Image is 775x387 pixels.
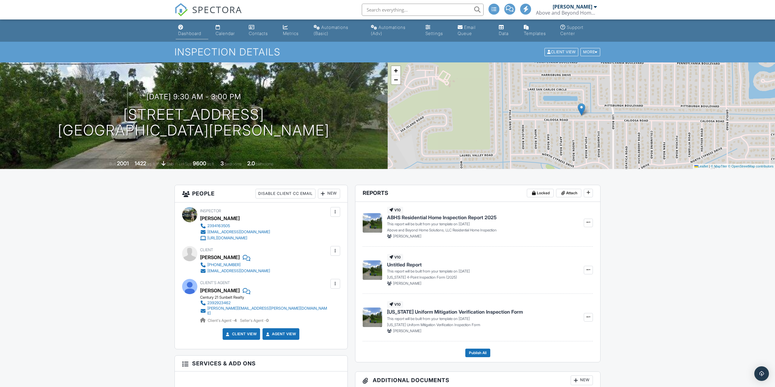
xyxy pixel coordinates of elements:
div: Contacts [249,31,268,36]
h1: [STREET_ADDRESS] [GEOGRAPHIC_DATA][PERSON_NAME] [58,107,329,139]
span: SPECTORA [192,3,242,16]
div: [PERSON_NAME] [200,253,240,262]
span: Built [109,162,116,166]
img: Marker [578,103,585,116]
span: Client's Agent - [208,318,238,323]
span: sq.ft. [207,162,215,166]
div: Settings [425,31,443,36]
div: New [318,189,340,199]
div: 3 [220,160,224,167]
a: Support Center [558,22,600,39]
div: [EMAIL_ADDRESS][DOMAIN_NAME] [207,230,270,234]
a: [EMAIL_ADDRESS][DOMAIN_NAME] [200,229,270,235]
span: Client's Agent [200,280,230,285]
a: Settings [423,22,450,39]
a: © OpenStreetMap contributors [728,164,773,168]
div: Email Queue [458,25,476,36]
span: Seller's Agent - [240,318,269,323]
div: Disable Client CC Email [255,189,315,199]
div: [PERSON_NAME] [200,214,240,223]
div: Dashboard [178,31,201,36]
div: 2392923462 [207,301,231,305]
a: Data [496,22,516,39]
a: Calendar [213,22,241,39]
span: bathrooms [256,162,273,166]
h3: [DATE] 9:30 am - 3:00 pm [146,93,241,101]
strong: 4 [234,318,237,323]
a: Zoom out [391,75,400,84]
div: [URL][DOMAIN_NAME] [207,236,247,241]
div: Above and Beyond Home Solutions, LLC [536,10,597,16]
h3: People [175,185,347,202]
div: Client View [544,48,578,56]
a: Client View [225,331,257,337]
div: Data [499,31,509,36]
a: 2392923462 [200,300,329,306]
span: sq. ft. [147,162,156,166]
span: slab [167,162,173,166]
a: Zoom in [391,66,400,75]
a: Automations (Advanced) [368,22,418,39]
div: [PERSON_NAME] [553,4,592,10]
div: [EMAIL_ADDRESS][DOMAIN_NAME] [207,269,270,273]
div: Open Intercom Messenger [754,366,769,381]
div: 9600 [193,160,206,167]
div: [PERSON_NAME][EMAIL_ADDRESS][PERSON_NAME][DOMAIN_NAME] [207,306,329,316]
div: Calendar [216,31,235,36]
span: Inspector [200,209,221,213]
span: Client [200,248,213,252]
span: bedrooms [225,162,241,166]
div: Automations (Basic) [314,25,348,36]
a: [URL][DOMAIN_NAME] [200,235,270,241]
a: [PERSON_NAME][EMAIL_ADDRESS][PERSON_NAME][DOMAIN_NAME] [200,306,329,316]
a: Leaflet [694,164,708,168]
div: 1422 [135,160,146,167]
a: SPECTORA [174,8,242,21]
a: [PHONE_NUMBER] [200,262,270,268]
a: Dashboard [176,22,208,39]
a: Templates [521,22,553,39]
a: Email Queue [455,22,492,39]
a: Client View [544,49,580,54]
div: Templates [524,31,546,36]
h3: Services & Add ons [175,356,347,371]
h1: Inspection Details [174,47,601,57]
div: Automations (Adv) [371,25,406,36]
div: [PHONE_NUMBER] [207,262,241,267]
div: Century 21 Sunbelt Realty [200,295,334,300]
div: Metrics [283,31,299,36]
div: 2001 [117,160,129,167]
strong: 0 [266,318,269,323]
a: [EMAIL_ADDRESS][DOMAIN_NAME] [200,268,270,274]
input: Search everything... [362,4,484,16]
div: 2.0 [247,160,255,167]
a: Agent View [265,331,296,337]
span: Lot Size [179,162,192,166]
a: 2394163505 [200,223,270,229]
a: [PERSON_NAME] [200,286,240,295]
span: − [394,76,398,83]
a: Contacts [246,22,276,39]
img: The Best Home Inspection Software - Spectora [174,3,188,16]
div: More [580,48,600,56]
a: Automations (Basic) [311,22,364,39]
div: Support Center [560,25,583,36]
div: New [571,375,593,385]
a: Metrics [280,22,306,39]
a: © MapTiler [711,164,727,168]
div: 2394163505 [207,223,230,228]
span: + [394,67,398,74]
